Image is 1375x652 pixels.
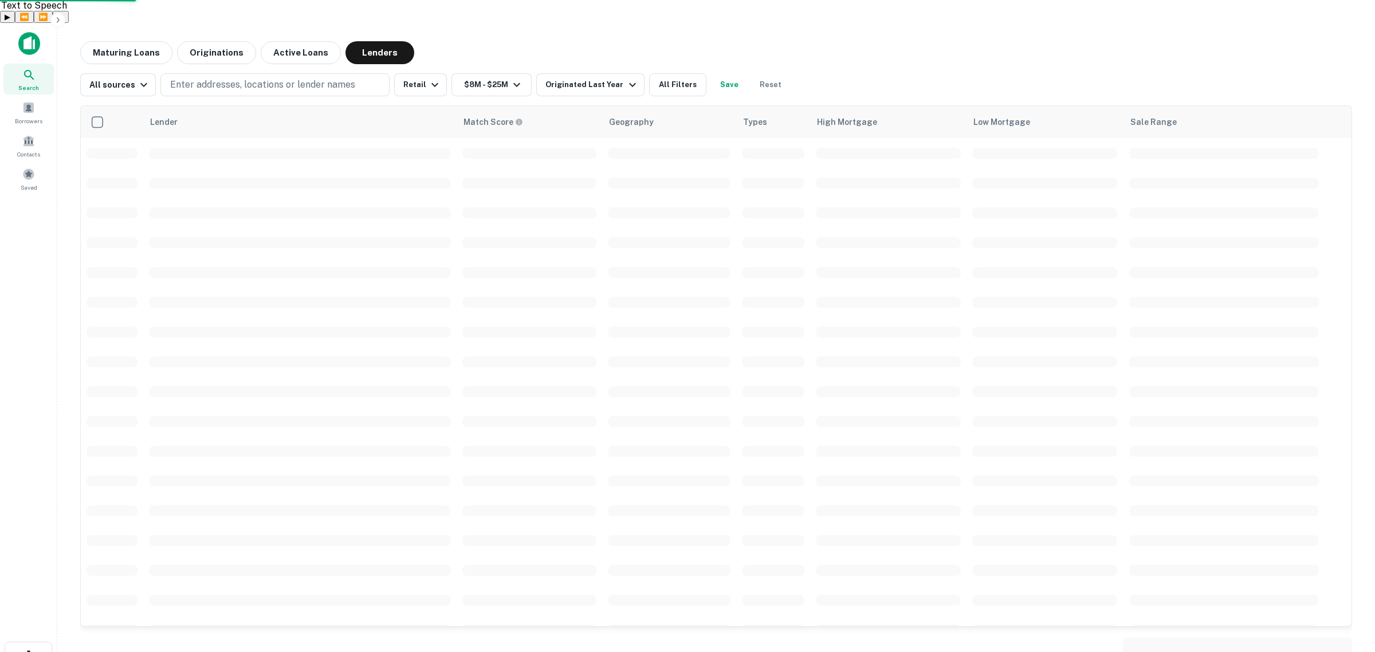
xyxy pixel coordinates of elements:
[80,41,172,64] button: Maturing Loans
[261,41,341,64] button: Active Loans
[89,78,151,92] div: All sources
[743,115,767,129] div: Types
[15,116,42,125] span: Borrowers
[463,116,521,128] h6: Match Score
[817,115,877,129] div: High Mortgage
[345,41,414,64] button: Lenders
[602,106,736,138] th: Geography
[17,150,40,159] span: Contacts
[752,73,789,96] button: Reset
[451,73,532,96] button: $8M - $25M
[1123,106,1325,138] th: Sale Range
[170,78,355,92] p: Enter addresses, locations or lender names
[80,73,156,96] button: All sources
[973,115,1030,129] div: Low Mortgage
[160,73,390,96] button: Enter addresses, locations or lender names
[3,64,54,95] a: Search
[177,41,256,64] button: Originations
[34,11,53,23] button: Forward
[150,115,178,129] div: Lender
[536,73,644,96] button: Originated Last Year
[3,97,54,128] a: Borrowers
[609,115,654,129] div: Geography
[143,106,457,138] th: Lender
[711,73,748,96] button: Save your search to get updates of matches that match your search criteria.
[18,83,39,92] span: Search
[457,106,602,138] th: Capitalize uses an advanced AI algorithm to match your search with the best lender. The match sco...
[1318,560,1375,615] iframe: Chat Widget
[1130,115,1177,129] div: Sale Range
[736,106,810,138] th: Types
[394,73,447,96] button: Retail
[967,106,1123,138] th: Low Mortgage
[3,163,54,194] a: Saved
[18,32,40,55] img: capitalize-icon.png
[810,106,967,138] th: High Mortgage
[21,183,37,192] span: Saved
[53,11,69,23] button: Settings
[463,116,523,128] div: Capitalize uses an advanced AI algorithm to match your search with the best lender. The match sco...
[545,78,639,92] div: Originated Last Year
[3,130,54,161] a: Contacts
[649,73,706,96] button: All Filters
[15,11,34,23] button: Previous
